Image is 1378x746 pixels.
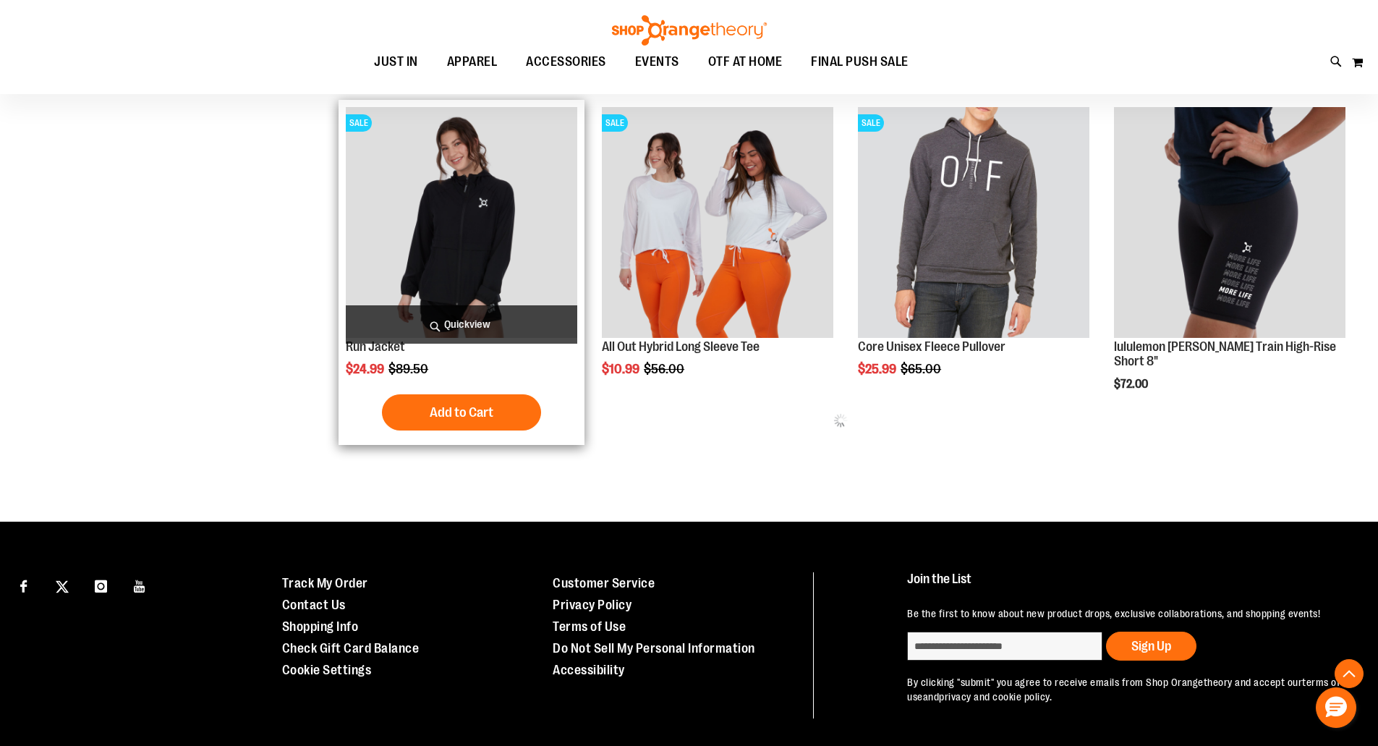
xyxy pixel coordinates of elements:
[858,339,1005,354] a: Core Unisex Fleece Pullover
[796,46,923,79] a: FINAL PUSH SALE
[127,572,153,598] a: Visit our Youtube page
[11,572,36,598] a: Visit our Facebook page
[511,46,621,79] a: ACCESSORIES
[382,394,541,431] button: Add to Cart
[88,572,114,598] a: Visit our Instagram page
[553,663,625,677] a: Accessibility
[621,46,694,79] a: EVENTS
[610,15,769,46] img: Shop Orangetheory
[553,619,626,634] a: Terms of Use
[360,46,433,79] a: JUST IN
[901,362,943,376] span: $65.00
[430,404,493,420] span: Add to Cart
[553,598,631,612] a: Privacy Policy
[339,100,584,446] div: product
[282,619,359,634] a: Shopping Info
[907,675,1345,704] p: By clicking "submit" you agree to receive emails from Shop Orangetheory and accept our and
[447,46,498,78] span: APPAREL
[374,46,418,78] span: JUST IN
[553,641,755,656] a: Do Not Sell My Personal Information
[1114,339,1336,368] a: lululemon [PERSON_NAME] Train High-Rise Short 8"
[526,46,606,78] span: ACCESSORIES
[388,362,430,376] span: $89.50
[635,46,679,78] span: EVENTS
[907,572,1345,599] h4: Join the List
[595,100,841,414] div: product
[56,580,69,593] img: Twitter
[939,691,1052,703] a: privacy and cookie policy.
[346,362,386,376] span: $24.99
[553,576,655,590] a: Customer Service
[858,114,884,132] span: SALE
[1114,378,1150,391] span: $72.00
[811,46,909,78] span: FINAL PUSH SALE
[1114,107,1345,339] img: Product image for lululemon Wunder Train High-Rise Short 8"
[433,46,512,78] a: APPAREL
[50,572,75,598] a: Visit our X page
[851,100,1097,414] div: product
[907,632,1102,661] input: enter email
[346,114,372,132] span: SALE
[858,107,1089,341] a: Product image for Core Unisex Fleece PulloverSALE
[346,107,577,339] img: Product image for Run Jacket
[858,362,898,376] span: $25.99
[602,339,760,354] a: All Out Hybrid Long Sleeve Tee
[282,641,420,656] a: Check Gift Card Balance
[644,362,686,376] span: $56.00
[708,46,783,78] span: OTF AT HOME
[694,46,797,79] a: OTF AT HOME
[1335,659,1364,688] button: Back To Top
[1106,632,1196,661] button: Sign Up
[602,114,628,132] span: SALE
[1114,107,1345,341] a: Product image for lululemon Wunder Train High-Rise Short 8"
[282,598,346,612] a: Contact Us
[858,107,1089,339] img: Product image for Core Unisex Fleece Pullover
[602,107,833,339] img: Product image for All Out Hybrid Long Sleeve Tee
[346,305,577,344] a: Quickview
[346,107,577,341] a: Product image for Run JacketSALE
[1131,639,1171,653] span: Sign Up
[1107,100,1353,428] div: product
[346,339,405,354] a: Run Jacket
[833,413,848,428] img: ias-spinner.gif
[602,362,642,376] span: $10.99
[1316,687,1356,728] button: Hello, have a question? Let’s chat.
[282,576,368,590] a: Track My Order
[907,606,1345,621] p: Be the first to know about new product drops, exclusive collaborations, and shopping events!
[282,663,372,677] a: Cookie Settings
[602,107,833,341] a: Product image for All Out Hybrid Long Sleeve TeeSALE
